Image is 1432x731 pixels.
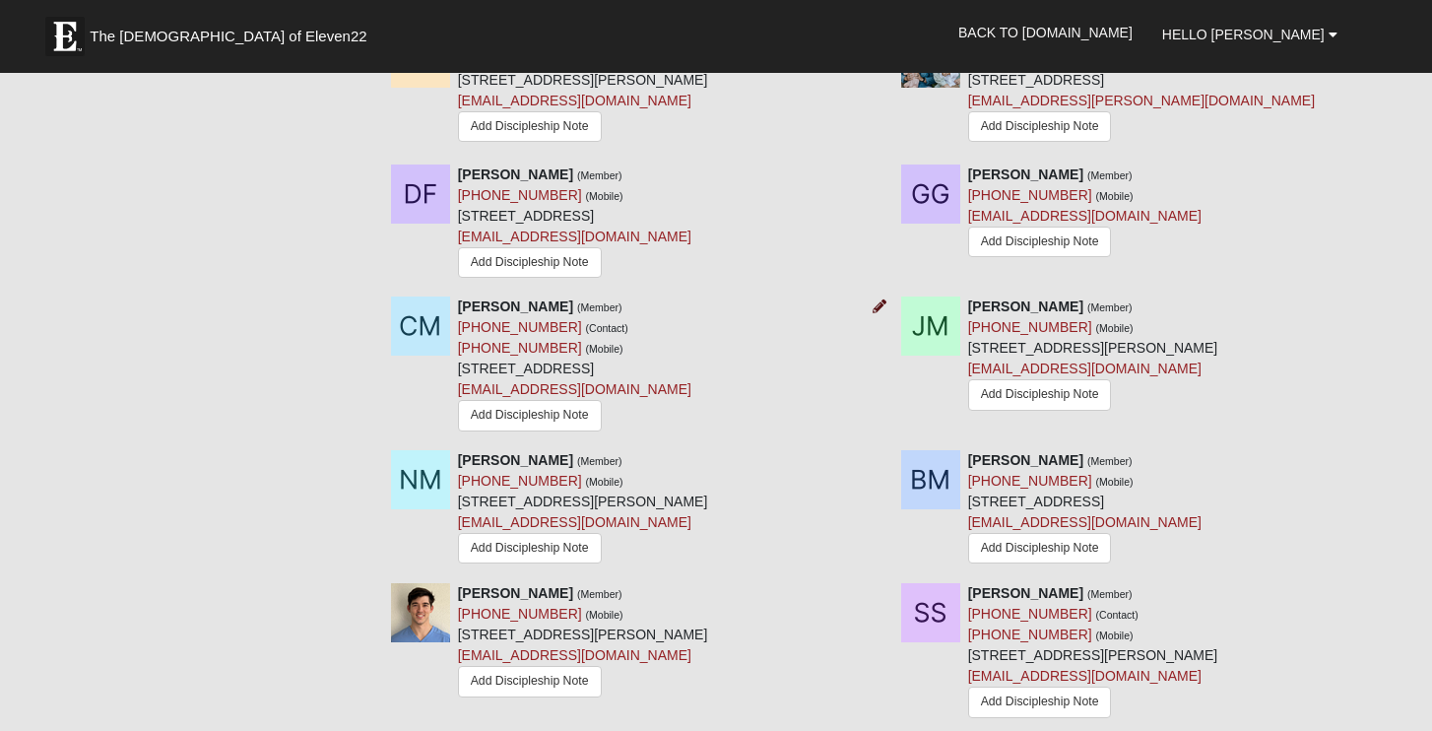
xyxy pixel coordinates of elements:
[968,606,1092,622] a: [PHONE_NUMBER]
[1087,169,1133,181] small: (Member)
[458,29,708,147] div: [STREET_ADDRESS][PERSON_NAME]
[968,319,1092,335] a: [PHONE_NUMBER]
[968,361,1202,376] a: [EMAIL_ADDRESS][DOMAIN_NAME]
[458,583,708,701] div: [STREET_ADDRESS][PERSON_NAME]
[458,340,582,356] a: [PHONE_NUMBER]
[458,450,708,568] div: [STREET_ADDRESS][PERSON_NAME]
[968,208,1202,224] a: [EMAIL_ADDRESS][DOMAIN_NAME]
[458,666,602,697] a: Add Discipleship Note
[458,533,602,564] a: Add Discipleship Note
[577,301,622,313] small: (Member)
[458,606,582,622] a: [PHONE_NUMBER]
[968,583,1218,722] div: [STREET_ADDRESS][PERSON_NAME]
[1096,476,1134,488] small: (Mobile)
[968,533,1112,564] a: Add Discipleship Note
[458,111,602,142] a: Add Discipleship Note
[586,343,623,355] small: (Mobile)
[458,514,691,530] a: [EMAIL_ADDRESS][DOMAIN_NAME]
[458,319,582,335] a: [PHONE_NUMBER]
[577,169,622,181] small: (Member)
[1096,609,1139,621] small: (Contact)
[1147,10,1352,59] a: Hello [PERSON_NAME]
[944,8,1147,57] a: Back to [DOMAIN_NAME]
[586,609,623,621] small: (Mobile)
[577,455,622,467] small: (Member)
[458,247,602,278] a: Add Discipleship Note
[577,588,622,600] small: (Member)
[968,585,1083,601] strong: [PERSON_NAME]
[458,585,573,601] strong: [PERSON_NAME]
[586,190,623,202] small: (Mobile)
[968,93,1315,108] a: [EMAIL_ADDRESS][PERSON_NAME][DOMAIN_NAME]
[586,476,623,488] small: (Mobile)
[968,668,1202,684] a: [EMAIL_ADDRESS][DOMAIN_NAME]
[458,400,602,431] a: Add Discipleship Note
[458,299,573,314] strong: [PERSON_NAME]
[1162,27,1325,42] span: Hello [PERSON_NAME]
[968,514,1202,530] a: [EMAIL_ADDRESS][DOMAIN_NAME]
[968,29,1315,149] div: [STREET_ADDRESS]
[968,627,1092,642] a: [PHONE_NUMBER]
[35,7,429,56] a: The [DEMOGRAPHIC_DATA] of Eleven22
[968,297,1218,415] div: [STREET_ADDRESS][PERSON_NAME]
[458,452,573,468] strong: [PERSON_NAME]
[458,187,582,203] a: [PHONE_NUMBER]
[586,322,628,334] small: (Contact)
[458,297,691,435] div: [STREET_ADDRESS]
[1087,301,1133,313] small: (Member)
[968,187,1092,203] a: [PHONE_NUMBER]
[458,166,573,182] strong: [PERSON_NAME]
[90,27,366,46] span: The [DEMOGRAPHIC_DATA] of Eleven22
[458,165,691,283] div: [STREET_ADDRESS]
[458,229,691,244] a: [EMAIL_ADDRESS][DOMAIN_NAME]
[968,111,1112,142] a: Add Discipleship Note
[458,93,691,108] a: [EMAIL_ADDRESS][DOMAIN_NAME]
[1096,322,1134,334] small: (Mobile)
[1096,190,1134,202] small: (Mobile)
[968,452,1083,468] strong: [PERSON_NAME]
[45,17,85,56] img: Eleven22 logo
[968,379,1112,410] a: Add Discipleship Note
[968,227,1112,257] a: Add Discipleship Note
[968,166,1083,182] strong: [PERSON_NAME]
[458,647,691,663] a: [EMAIL_ADDRESS][DOMAIN_NAME]
[458,381,691,397] a: [EMAIL_ADDRESS][DOMAIN_NAME]
[1087,588,1133,600] small: (Member)
[968,687,1112,717] a: Add Discipleship Note
[458,473,582,489] a: [PHONE_NUMBER]
[968,473,1092,489] a: [PHONE_NUMBER]
[1087,455,1133,467] small: (Member)
[968,450,1202,568] div: [STREET_ADDRESS]
[968,299,1083,314] strong: [PERSON_NAME]
[1096,630,1134,641] small: (Mobile)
